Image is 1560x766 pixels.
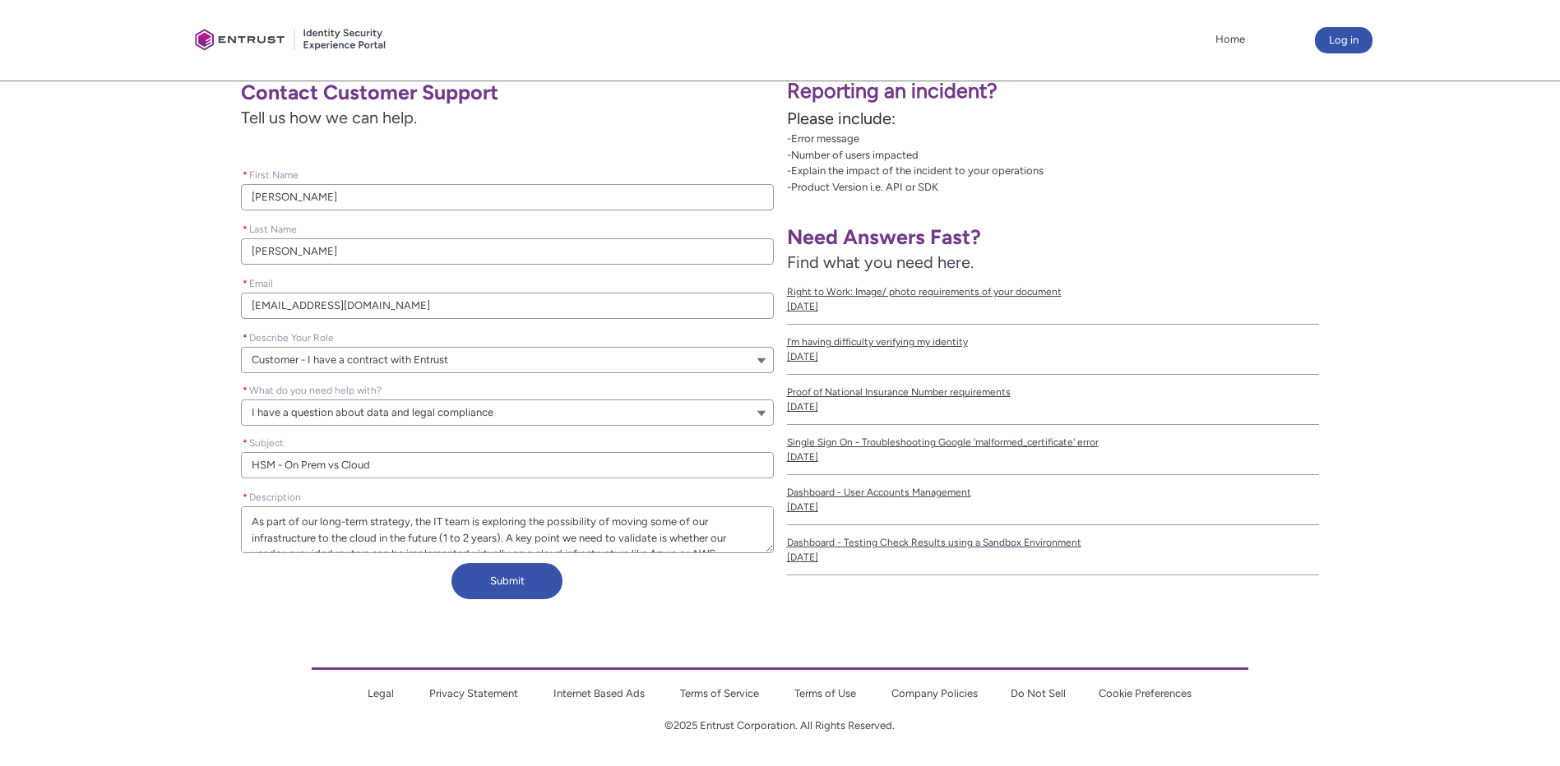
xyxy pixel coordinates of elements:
[243,385,248,396] abbr: required
[891,687,978,699] a: Company Policies
[451,563,562,599] button: Submit
[787,301,818,312] lightning-formatted-date-time: [DATE]
[680,687,759,699] a: Terms of Service
[368,687,394,699] a: Legal
[243,278,248,289] abbr: required
[787,425,1319,475] a: Single Sign On - Troubleshooting Google 'malformed_certificate' error[DATE]
[1267,385,1560,766] iframe: Qualified Messenger
[243,491,248,503] abbr: required
[787,485,1319,500] span: Dashboard - User Accounts Management
[787,551,818,563] lightning-formatted-date-time: [DATE]
[553,687,645,699] a: Internet Based Ads
[1211,27,1249,52] a: Home
[241,380,388,398] label: What do you need help with?
[787,275,1319,325] a: Right to Work: Image/ photo requirements of your document[DATE]
[241,347,773,373] button: Describe Your Role
[312,718,1248,734] p: ©2025 Entrust Corporation. All Rights Reserved.
[241,105,773,130] span: Tell us how we can help.
[787,76,1548,107] p: Reporting an incident?
[252,400,493,425] span: I have a question about data and legal compliance
[787,252,974,272] span: Find what you need here.
[241,273,280,291] label: Email
[787,385,1319,399] span: Proof of National Insurance Number requirements
[241,487,308,505] label: Description
[787,401,818,413] lightning-formatted-date-time: [DATE]
[429,687,518,699] a: Privacy Statement
[1099,687,1192,699] a: Cookie Preferences
[1011,687,1066,699] a: Do Not Sell
[787,351,818,362] lightning-formatted-date-time: [DATE]
[787,106,1548,131] p: Please include:
[241,432,290,450] label: Subject
[787,525,1319,575] a: Dashboard - Testing Check Results using a Sandbox Environment[DATE]
[241,327,340,345] label: Describe Your Role
[787,325,1319,375] a: I’m having difficulty verifying my identity[DATE]
[243,332,248,344] abbr: required
[241,219,303,237] label: Last Name
[241,164,305,182] label: First Name
[787,131,1548,195] p: -Error message -Number of users impacted -Explain the impact of the incident to your operations -...
[787,451,818,463] lightning-formatted-date-time: [DATE]
[243,169,248,181] abbr: required
[252,348,448,372] span: Customer - I have a contract with Entrust
[241,80,773,105] h1: Contact Customer Support
[787,435,1319,450] span: Single Sign On - Troubleshooting Google 'malformed_certificate' error
[787,335,1319,349] span: I’m having difficulty verifying my identity
[787,375,1319,425] a: Proof of National Insurance Number requirements[DATE]
[243,437,248,449] abbr: required
[243,224,248,235] abbr: required
[241,399,773,426] button: What do you need help with?
[787,475,1319,525] a: Dashboard - User Accounts Management[DATE]
[1315,27,1373,53] button: Log in
[787,224,1319,250] h1: Need Answers Fast?
[794,687,856,699] a: Terms of Use
[787,535,1319,550] span: Dashboard - Testing Check Results using a Sandbox Environment
[787,501,818,513] lightning-formatted-date-time: [DATE]
[787,284,1319,299] span: Right to Work: Image/ photo requirements of your document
